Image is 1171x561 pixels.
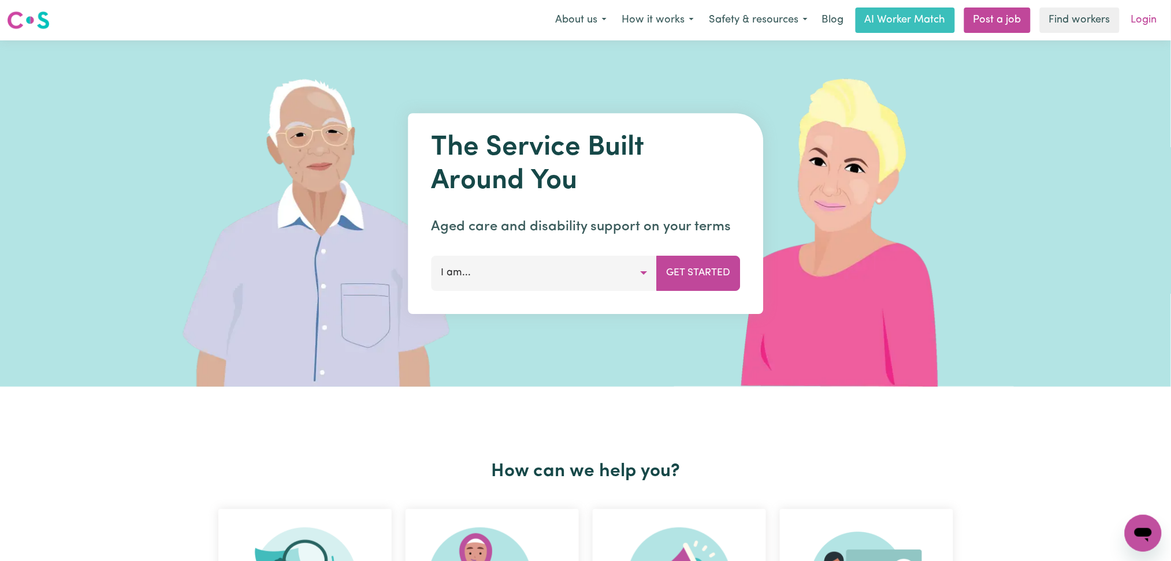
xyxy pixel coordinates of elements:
[7,7,50,33] a: Careseekers logo
[656,256,740,290] button: Get Started
[856,8,955,33] a: AI Worker Match
[431,216,740,237] p: Aged care and disability support on your terms
[1040,8,1120,33] a: Find workers
[211,461,960,483] h2: How can we help you?
[1125,515,1162,552] iframe: Button to launch messaging window
[614,8,701,32] button: How it works
[964,8,1031,33] a: Post a job
[431,256,657,290] button: I am...
[548,8,614,32] button: About us
[431,132,740,198] h1: The Service Built Around You
[7,10,50,31] img: Careseekers logo
[701,8,815,32] button: Safety & resources
[1124,8,1164,33] a: Login
[815,8,851,33] a: Blog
